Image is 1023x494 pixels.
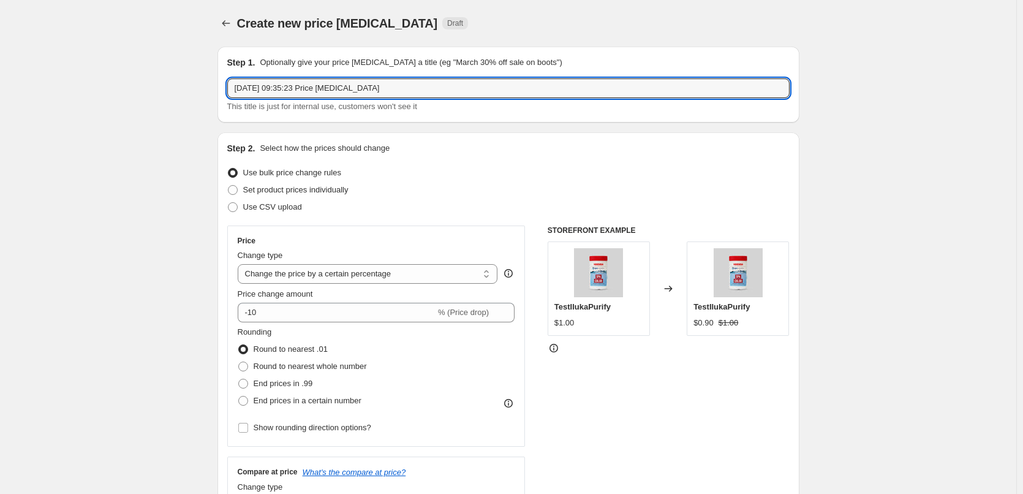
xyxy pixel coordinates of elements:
[303,468,406,477] button: What's the compare at price?
[254,423,371,432] span: Show rounding direction options?
[254,362,367,371] span: Round to nearest whole number
[217,15,235,32] button: Price change jobs
[438,308,489,317] span: % (Price drop)
[254,344,328,354] span: Round to nearest .01
[693,317,714,329] div: $0.90
[254,396,361,405] span: End prices in a certain number
[237,17,438,30] span: Create new price [MEDICAL_DATA]
[243,185,349,194] span: Set product prices individually
[227,142,255,154] h2: Step 2.
[502,267,515,279] div: help
[719,317,739,329] strike: $1.00
[554,317,575,329] div: $1.00
[554,302,611,311] span: TestIlukaPurify
[238,482,283,492] span: Change type
[714,248,763,297] img: Chlorine-1_400x_95b40e1d-fe78-4763-85e0-2b4a963ca818_80x.jpg
[238,251,283,260] span: Change type
[548,226,790,235] h6: STOREFRONT EXAMPLE
[447,18,463,28] span: Draft
[243,168,341,177] span: Use bulk price change rules
[227,78,790,98] input: 30% off holiday sale
[227,102,417,111] span: This title is just for internal use, customers won't see it
[238,327,272,336] span: Rounding
[238,303,436,322] input: -15
[260,56,562,69] p: Optionally give your price [MEDICAL_DATA] a title (eg "March 30% off sale on boots")
[693,302,750,311] span: TestIlukaPurify
[238,289,313,298] span: Price change amount
[227,56,255,69] h2: Step 1.
[238,467,298,477] h3: Compare at price
[260,142,390,154] p: Select how the prices should change
[243,202,302,211] span: Use CSV upload
[254,379,313,388] span: End prices in .99
[238,236,255,246] h3: Price
[574,248,623,297] img: Chlorine-1_400x_95b40e1d-fe78-4763-85e0-2b4a963ca818_80x.jpg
